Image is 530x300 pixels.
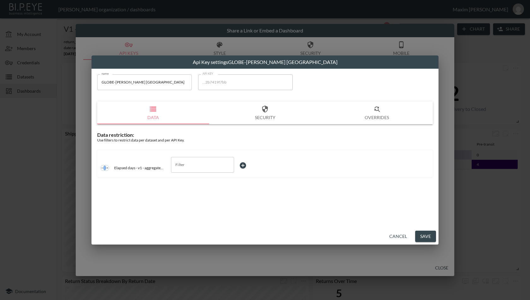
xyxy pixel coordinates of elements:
[321,101,433,124] button: Overrides
[174,160,222,170] input: Filter
[97,101,209,124] button: Data
[209,101,321,124] button: Security
[97,138,433,142] div: Use filters to restrict data per dataset and per API Key.
[203,72,214,76] label: API KEY
[97,132,134,138] span: Data restriction:
[91,55,439,69] h2: Api Key settings GLOBE-[PERSON_NAME] [GEOGRAPHIC_DATA]
[387,231,409,242] button: Cancel
[114,165,163,170] p: Elapsed days - v1 - aggregated by day
[415,231,436,242] button: Save
[102,72,109,76] label: name
[100,164,109,172] img: inner join icon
